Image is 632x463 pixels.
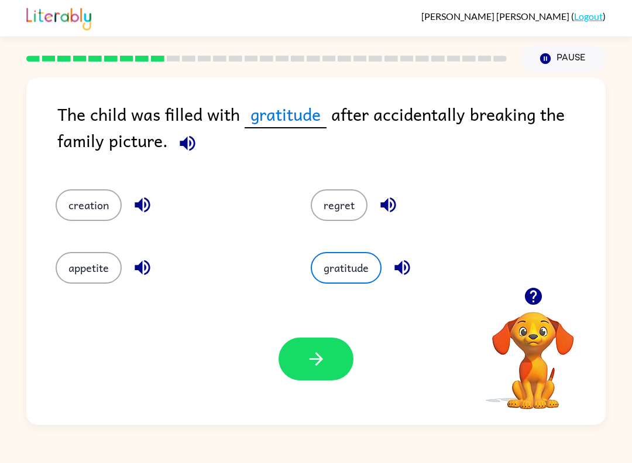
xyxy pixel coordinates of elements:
button: regret [311,189,367,221]
button: appetite [56,252,122,284]
img: Literably [26,5,91,30]
button: Pause [521,45,606,72]
button: gratitude [311,252,382,284]
button: creation [56,189,122,221]
video: Your browser must support playing .mp4 files to use Literably. Please try using another browser. [475,294,592,411]
span: gratitude [245,101,327,128]
div: The child was filled with after accidentally breaking the family picture. [57,101,606,166]
div: ( ) [421,11,606,22]
span: [PERSON_NAME] [PERSON_NAME] [421,11,571,22]
a: Logout [574,11,603,22]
